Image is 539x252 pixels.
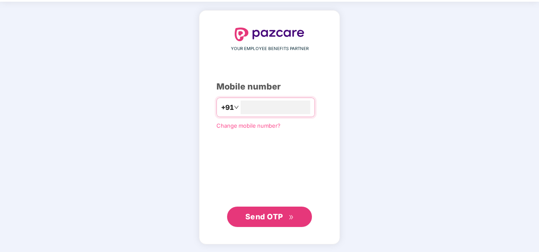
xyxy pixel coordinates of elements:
[231,45,309,52] span: YOUR EMPLOYEE BENEFITS PARTNER
[234,105,239,110] span: down
[227,207,312,227] button: Send OTPdouble-right
[216,122,281,129] a: Change mobile number?
[221,102,234,113] span: +91
[216,80,323,93] div: Mobile number
[289,215,294,220] span: double-right
[245,212,283,221] span: Send OTP
[235,28,304,41] img: logo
